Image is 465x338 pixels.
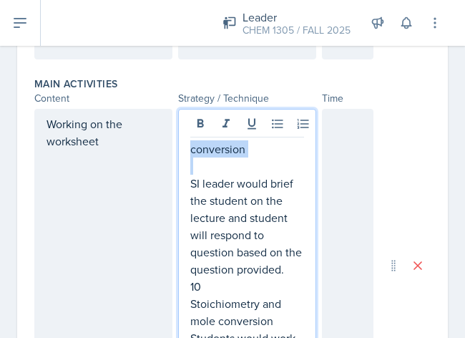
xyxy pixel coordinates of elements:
p: conversion [190,140,304,158]
div: CHEM 1305 / FALL 2025 [243,23,351,38]
p: Working on the worksheet [46,115,160,150]
p: Stoichiometry and mole conversion [190,295,304,329]
label: Main Activities [34,77,117,91]
div: Content [34,91,172,106]
p: SI leader would brief the student on the lecture and student will respond to question based on th... [190,175,304,278]
div: Time [322,91,373,106]
div: Strategy / Technique [178,91,316,106]
div: Leader [243,9,351,26]
p: 10 [190,278,304,295]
